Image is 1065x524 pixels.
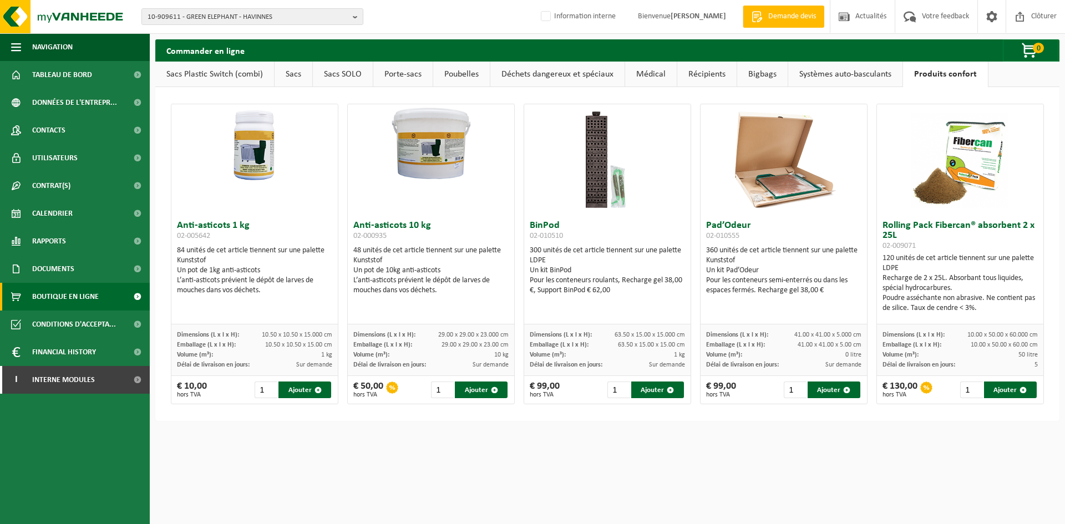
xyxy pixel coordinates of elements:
input: 1 [431,381,454,398]
span: Dimensions (L x l x H): [353,332,415,338]
input: 1 [607,381,630,398]
div: 48 unités de cet article tiennent sur une palette [353,246,509,296]
div: L’anti-asticots prévient le dépôt de larves de mouches dans vos déchets. [177,276,332,296]
a: Poubelles [433,62,490,87]
button: Ajouter [984,381,1037,398]
a: Porte-sacs [373,62,433,87]
span: I [11,366,21,394]
a: Demande devis [743,6,824,28]
div: LDPE [883,263,1038,273]
span: Dimensions (L x l x H): [177,332,239,338]
span: Emballage (L x l x H): [706,342,765,348]
span: hors TVA [177,391,207,398]
div: Kunststof [353,256,509,266]
span: 0 [1033,43,1044,53]
div: Un pot de 1kg anti-asticots [177,266,332,276]
div: Un kit Pad’Odeur [706,266,861,276]
strong: [PERSON_NAME] [671,12,726,21]
span: Sur demande [825,362,861,368]
div: Recharge de 2 x 25L. Absorbant tous liquides, spécial hydrocarbures. [883,273,1038,293]
span: Navigation [32,33,73,61]
button: Ajouter [631,381,684,398]
span: Contrat(s) [32,172,70,200]
span: 41.00 x 41.00 x 5.000 cm [794,332,861,338]
button: Ajouter [278,381,331,398]
span: Conditions d'accepta... [32,311,116,338]
h3: Pad’Odeur [706,221,861,243]
label: Information interne [539,8,616,25]
h3: Anti-asticots 10 kg [353,221,509,243]
a: Systèmes auto-basculants [788,62,902,87]
div: Un pot de 10kg anti-asticots [353,266,509,276]
span: 63.50 x 15.00 x 15.000 cm [615,332,685,338]
span: 02-000935 [353,232,387,240]
h3: Rolling Pack Fibercan® absorbent 2 x 25L [883,221,1038,251]
div: 120 unités de cet article tiennent sur une palette [883,253,1038,313]
span: Emballage (L x l x H): [177,342,236,348]
span: 63.50 x 15.00 x 15.00 cm [618,342,685,348]
button: 0 [1003,39,1058,62]
img: 02-000935 [348,104,514,187]
a: Médical [625,62,677,87]
span: 10 kg [494,352,509,358]
button: 10-909611 - GREEN ELEPHANT - HAVINNES [141,8,363,25]
div: € 99,00 [706,381,736,398]
span: 29.00 x 29.00 x 23.00 cm [442,342,509,348]
span: Documents [32,255,74,283]
div: LDPE [530,256,685,266]
h3: BinPod [530,221,685,243]
span: Délai de livraison en jours: [353,362,426,368]
span: Rapports [32,227,66,255]
span: 1 kg [321,352,332,358]
a: Sacs SOLO [313,62,373,87]
span: hors TVA [353,391,383,398]
span: 10.50 x 10.50 x 15.000 cm [262,332,332,338]
span: 02-005642 [177,232,210,240]
input: 1 [960,381,983,398]
span: Tableau de bord [32,61,92,89]
a: Sacs Plastic Switch (combi) [155,62,274,87]
a: Déchets dangereux et spéciaux [490,62,625,87]
div: Pour les conteneurs roulants, Recharge gel 38,00 €, Support BinPod € 62,00 [530,276,685,296]
span: hors TVA [706,391,736,398]
input: 1 [255,381,277,398]
span: Sur demande [649,362,685,368]
div: Pour les conteneurs semi-enterrés ou dans les espaces fermés. Recharge gel 38,00 € [706,276,861,296]
div: L’anti-asticots prévient le dépôt de larves de mouches dans vos déchets. [353,276,509,296]
span: Utilisateurs [32,144,78,172]
h2: Commander en ligne [155,39,256,61]
img: 02-009071 [905,104,1016,215]
div: 84 unités de cet article tiennent sur une palette [177,246,332,296]
div: Kunststof [706,256,861,266]
span: 02-010555 [706,232,739,240]
span: Volume (m³): [353,352,389,358]
span: 1 kg [674,352,685,358]
button: Ajouter [455,381,508,398]
span: 10.00 x 50.00 x 60.000 cm [967,332,1038,338]
span: Emballage (L x l x H): [530,342,589,348]
div: € 50,00 [353,381,383,398]
span: Financial History [32,338,96,366]
a: Sacs [275,62,312,87]
span: Sur demande [296,362,332,368]
div: Un kit BinPod [530,266,685,276]
span: 10.00 x 50.00 x 60.00 cm [971,342,1038,348]
span: Dimensions (L x l x H): [530,332,592,338]
h3: Anti-asticots 1 kg [177,221,332,243]
span: Sur demande [473,362,509,368]
span: 41.00 x 41.00 x 5.00 cm [798,342,861,348]
span: Délai de livraison en jours: [883,362,955,368]
span: 50 litre [1018,352,1038,358]
span: Boutique en ligne [32,283,99,311]
span: Dimensions (L x l x H): [883,332,945,338]
span: Données de l'entrepr... [32,89,117,116]
span: 0 litre [845,352,861,358]
span: Délai de livraison en jours: [530,362,602,368]
span: Demande devis [765,11,819,22]
span: hors TVA [883,391,917,398]
span: 02-009071 [883,242,916,250]
div: Poudre asséchante non abrasive. Ne contient pas de silice. Taux de cendre < 3%. [883,293,1038,313]
span: Volume (m³): [530,352,566,358]
span: Délai de livraison en jours: [177,362,250,368]
img: 02-005642 [171,104,338,187]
